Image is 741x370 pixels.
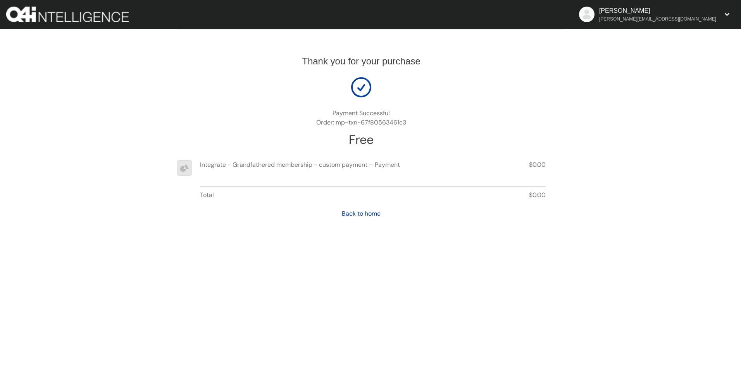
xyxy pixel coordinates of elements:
[702,333,741,370] iframe: Chat Widget
[349,131,374,148] div: Free
[529,160,546,178] div: $0.00
[177,109,546,118] p: Payment Successful
[177,56,546,67] h2: Thank you for your purchase
[576,3,735,26] button: Account Options for Amanda Alvarez
[6,7,129,22] img: 01202-Q4i-Brand-Design-WH-e1689685925902.png
[200,190,214,200] div: Total
[200,160,400,169] p: Integrate - Grandfathered membership - custom payment – Payment
[342,209,381,218] a: Back to home
[177,118,546,127] p: Order: mp-txn-67f80563461c3
[529,190,546,200] div: $0.00
[599,16,716,22] span: [PERSON_NAME][EMAIL_ADDRESS][DOMAIN_NAME]
[599,7,650,14] span: [PERSON_NAME]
